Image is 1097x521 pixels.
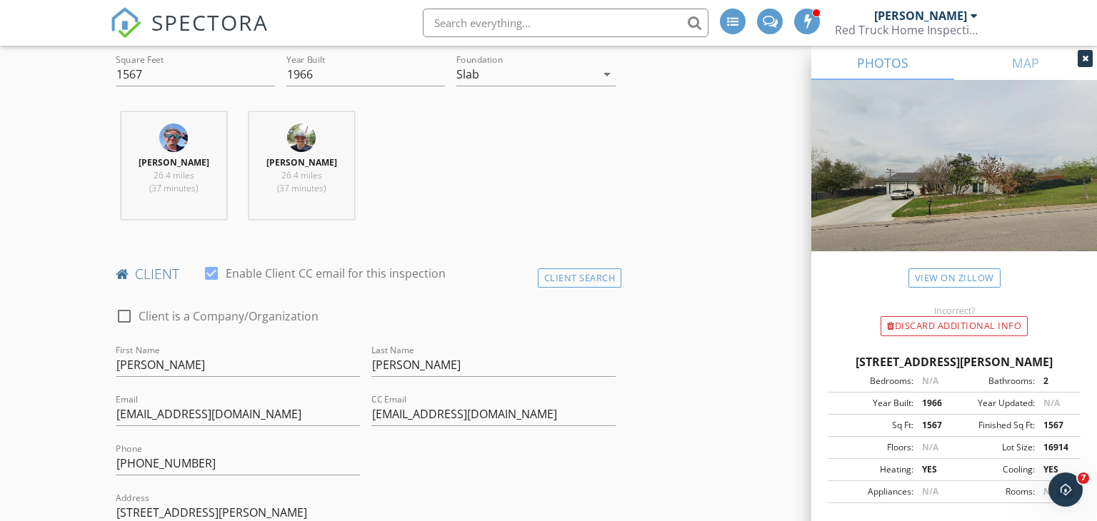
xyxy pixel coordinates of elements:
[1043,397,1060,409] span: N/A
[833,485,913,498] div: Appliances:
[828,353,1080,370] div: [STREET_ADDRESS][PERSON_NAME]
[833,419,913,432] div: Sq Ft:
[922,441,938,453] span: N/A
[954,441,1035,454] div: Lot Size:
[159,123,188,152] img: img_8606.jpeg
[149,182,198,194] span: (37 minutes)
[1035,419,1076,432] div: 1567
[811,46,954,80] a: PHOTOS
[811,305,1097,316] div: Incorrect?
[811,80,1097,285] img: streetview
[908,268,1001,288] a: View on Zillow
[913,397,954,410] div: 1966
[954,375,1035,388] div: Bathrooms:
[277,182,326,194] span: (37 minutes)
[954,46,1097,80] a: MAP
[833,441,913,454] div: Floors:
[913,463,954,476] div: YES
[110,7,141,39] img: The Best Home Inspection Software - Spectora
[538,268,622,288] div: Client Search
[139,309,319,323] label: Client is a Company/Organization
[913,419,954,432] div: 1567
[835,23,978,37] div: Red Truck Home Inspections PLLC
[281,169,322,181] span: 26.4 miles
[954,485,1035,498] div: Rooms:
[833,463,913,476] div: Heating:
[1035,375,1076,388] div: 2
[598,66,616,83] i: arrow_drop_down
[833,397,913,410] div: Year Built:
[226,266,446,280] label: Enable Client CC email for this inspection
[151,7,269,37] span: SPECTORA
[954,419,1035,432] div: Finished Sq Ft:
[139,156,209,168] strong: [PERSON_NAME]
[1043,485,1060,497] span: N/A
[154,169,194,181] span: 26.4 miles
[954,463,1035,476] div: Cooling:
[922,375,938,387] span: N/A
[110,19,269,49] a: SPECTORA
[874,9,967,23] div: [PERSON_NAME]
[1048,472,1083,507] iframe: Intercom live chat
[922,485,938,497] span: N/A
[833,375,913,388] div: Bedrooms:
[423,9,708,37] input: Search everything...
[287,123,316,152] img: 20250911_130601.jpg
[1078,472,1089,484] span: 7
[266,156,337,168] strong: [PERSON_NAME]
[1035,441,1076,454] div: 16914
[116,265,616,283] h4: client
[456,68,479,81] div: Slab
[881,316,1028,336] div: Discard Additional info
[1035,463,1076,476] div: YES
[954,397,1035,410] div: Year Updated:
